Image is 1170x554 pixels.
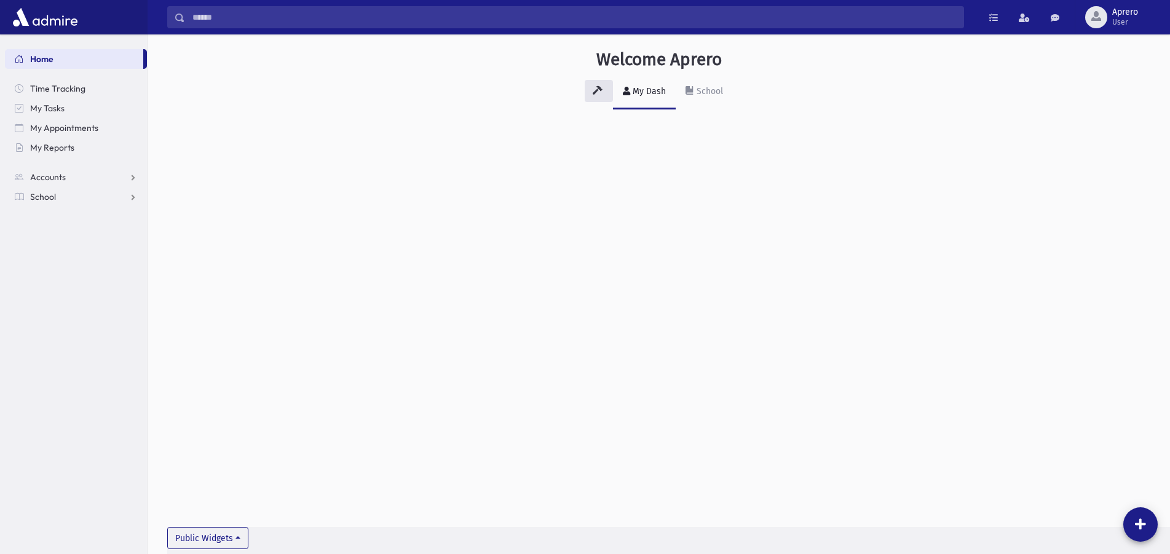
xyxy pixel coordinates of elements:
button: Public Widgets [167,527,248,549]
span: Home [30,53,53,65]
a: My Dash [613,75,676,109]
a: School [676,75,733,109]
span: School [30,191,56,202]
input: Search [185,6,963,28]
span: Time Tracking [30,83,85,94]
a: My Tasks [5,98,147,118]
span: Accounts [30,172,66,183]
div: School [694,86,723,97]
span: My Tasks [30,103,65,114]
img: AdmirePro [10,5,81,30]
a: My Reports [5,138,147,157]
span: My Appointments [30,122,98,133]
a: Time Tracking [5,79,147,98]
a: My Appointments [5,118,147,138]
a: School [5,187,147,207]
h3: Welcome Aprero [596,49,722,70]
a: Home [5,49,143,69]
span: User [1112,17,1138,27]
span: My Reports [30,142,74,153]
div: My Dash [630,86,666,97]
span: Aprero [1112,7,1138,17]
a: Accounts [5,167,147,187]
